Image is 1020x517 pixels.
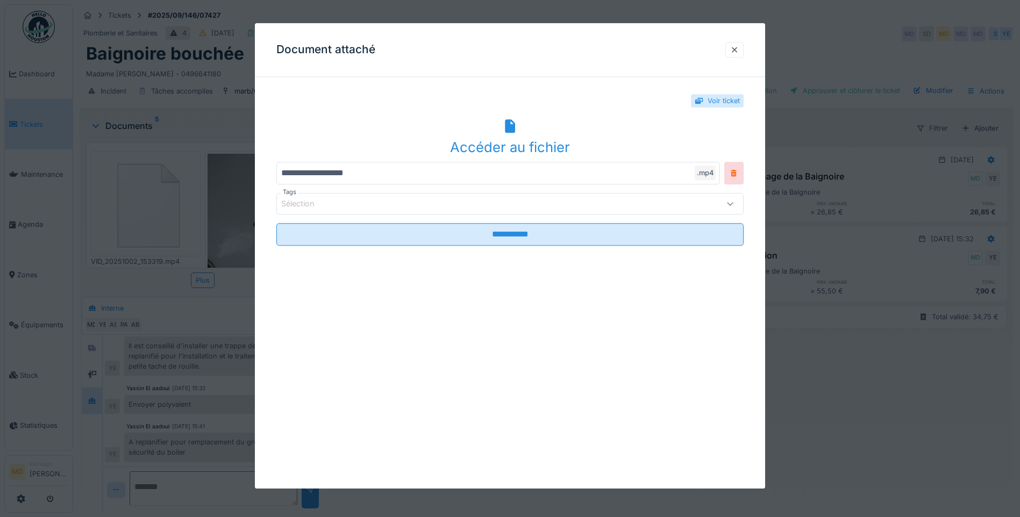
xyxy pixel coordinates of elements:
[695,166,716,180] div: .mp4
[276,137,744,157] div: Accéder au fichier
[281,198,330,210] div: Sélection
[281,188,298,197] label: Tags
[276,43,375,56] h3: Document attaché
[708,96,740,106] div: Voir ticket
